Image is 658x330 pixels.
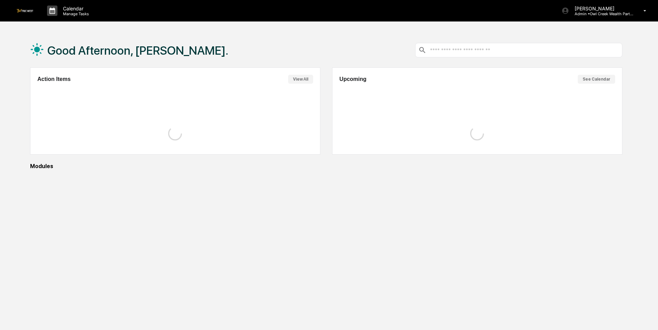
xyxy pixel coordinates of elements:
button: View All [288,75,313,84]
h1: Good Afternoon, [PERSON_NAME]. [47,44,228,57]
p: Admin • Owl Creek Wealth Partners [569,11,633,16]
button: See Calendar [578,75,615,84]
p: Calendar [57,6,92,11]
p: Manage Tasks [57,11,92,16]
img: logo [17,9,33,12]
p: [PERSON_NAME] [569,6,633,11]
h2: Upcoming [339,76,366,82]
div: Modules [30,163,622,169]
h2: Action Items [37,76,71,82]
